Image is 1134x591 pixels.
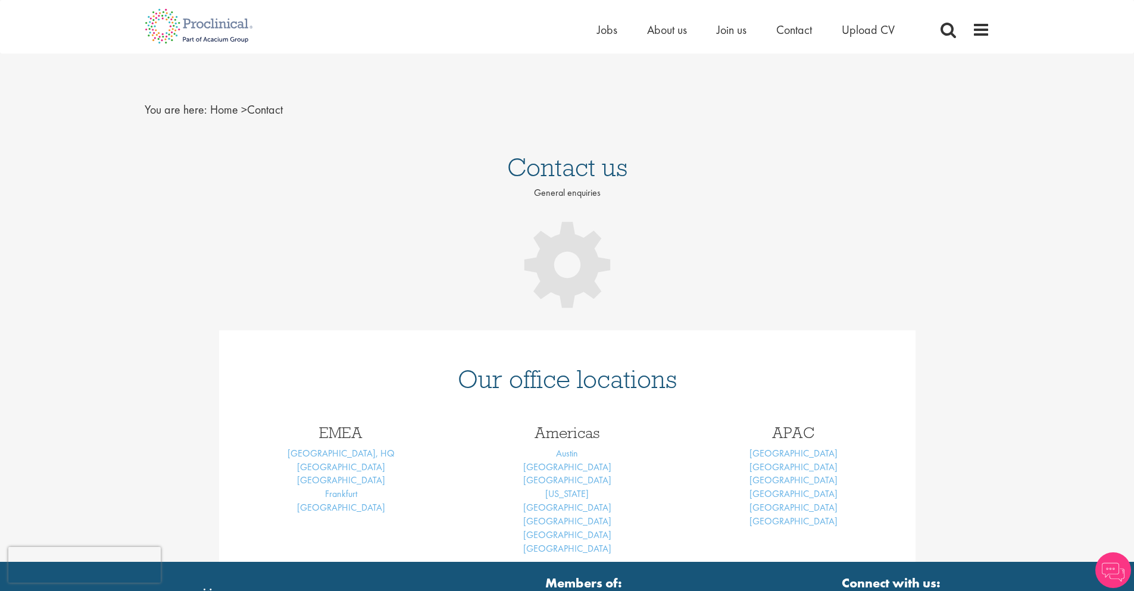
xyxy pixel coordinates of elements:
[297,474,385,486] a: [GEOGRAPHIC_DATA]
[749,474,838,486] a: [GEOGRAPHIC_DATA]
[241,102,247,117] span: >
[297,501,385,514] a: [GEOGRAPHIC_DATA]
[749,461,838,473] a: [GEOGRAPHIC_DATA]
[8,547,161,583] iframe: reCAPTCHA
[523,474,611,486] a: [GEOGRAPHIC_DATA]
[717,22,746,37] a: Join us
[523,461,611,473] a: [GEOGRAPHIC_DATA]
[749,515,838,527] a: [GEOGRAPHIC_DATA]
[556,447,578,459] a: Austin
[597,22,617,37] a: Jobs
[523,501,611,514] a: [GEOGRAPHIC_DATA]
[237,425,445,440] h3: EMEA
[776,22,812,37] a: Contact
[647,22,687,37] a: About us
[545,487,589,500] a: [US_STATE]
[463,425,671,440] h3: Americas
[523,529,611,541] a: [GEOGRAPHIC_DATA]
[749,447,838,459] a: [GEOGRAPHIC_DATA]
[145,102,207,117] span: You are here:
[749,487,838,500] a: [GEOGRAPHIC_DATA]
[210,102,238,117] a: breadcrumb link to Home
[1095,552,1131,588] img: Chatbot
[325,487,357,500] a: Frankfurt
[237,366,898,392] h1: Our office locations
[749,501,838,514] a: [GEOGRAPHIC_DATA]
[288,447,395,459] a: [GEOGRAPHIC_DATA], HQ
[689,425,898,440] h3: APAC
[523,542,611,555] a: [GEOGRAPHIC_DATA]
[297,461,385,473] a: [GEOGRAPHIC_DATA]
[523,515,611,527] a: [GEOGRAPHIC_DATA]
[842,22,895,37] a: Upload CV
[210,102,283,117] span: Contact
